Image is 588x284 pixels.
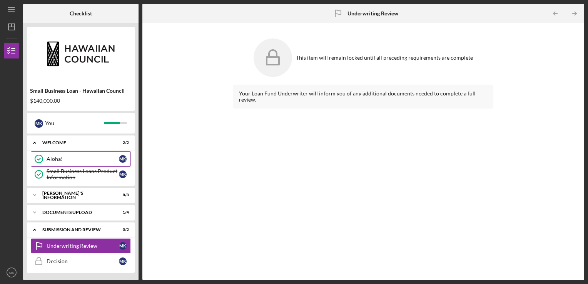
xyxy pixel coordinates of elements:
div: M K [119,155,127,163]
b: Underwriting Review [347,10,398,17]
div: SUBMISSION AND REVIEW [42,227,110,232]
div: $140,000.00 [30,98,132,104]
div: 1 / 4 [115,210,129,215]
img: Product logo [27,31,135,77]
button: MK [4,265,19,280]
div: M K [119,170,127,178]
div: M K [119,242,127,250]
div: [PERSON_NAME]'S INFORMATION [42,191,110,200]
div: Decision [47,258,119,264]
div: Small Business Loan - Hawaiian Council [30,88,132,94]
div: 8 / 8 [115,193,129,197]
div: 2 / 2 [115,140,129,145]
a: DecisionMK [31,254,131,269]
text: MK [9,271,15,275]
div: Your Loan Fund Underwriter will inform you of any additional documents needed to complete a full ... [239,90,488,103]
div: DOCUMENTS UPLOAD [42,210,110,215]
div: Underwriting Review [47,243,119,249]
div: You [45,117,104,130]
div: This item will remain locked until all preceding requirements are complete [296,55,473,61]
div: 0 / 2 [115,227,129,232]
div: M K [119,257,127,265]
a: Aloha!MK [31,151,131,167]
div: M K [35,119,43,128]
a: Small Business Loans Product InformationMK [31,167,131,182]
b: Checklist [70,10,92,17]
a: Underwriting ReviewMK [31,238,131,254]
div: Small Business Loans Product Information [47,168,119,180]
div: WELCOME [42,140,110,145]
div: Aloha! [47,156,119,162]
